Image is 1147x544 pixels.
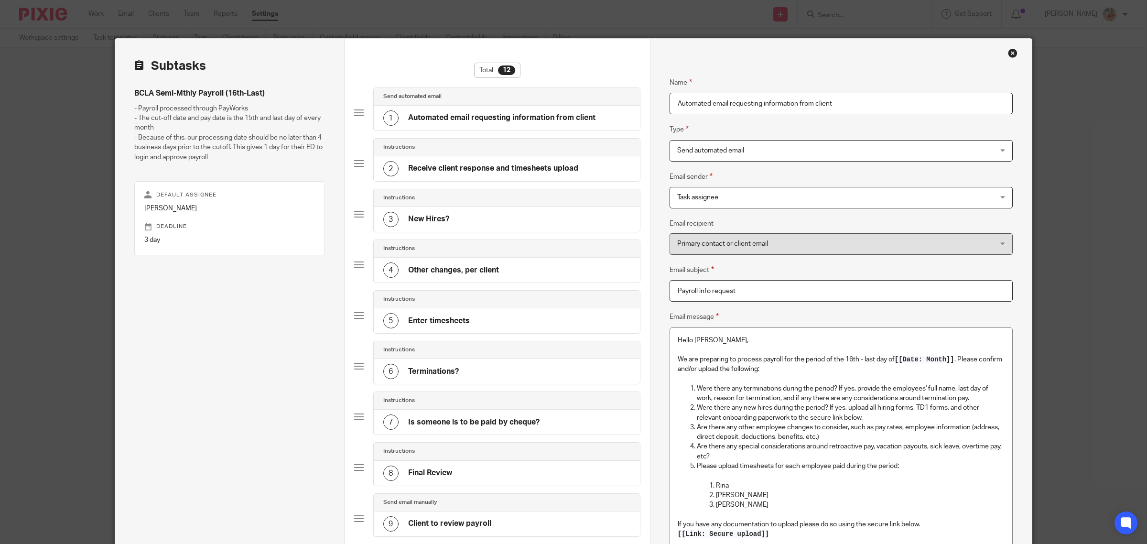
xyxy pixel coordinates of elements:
[408,163,578,174] h4: Receive client response and timesheets upload
[383,110,399,126] div: 1
[498,65,515,75] div: 12
[677,240,768,247] span: Primary contact or client email
[697,423,1005,442] p: Are there any other employee changes to consider, such as pay rates, employee information (addres...
[383,313,399,328] div: 5
[408,214,449,224] h4: New Hires?
[383,245,415,252] h4: Instructions
[895,356,954,363] span: [[Date: Month]]
[408,367,459,377] h4: Terminations?
[408,468,452,478] h4: Final Review
[677,194,718,201] span: Task assignee
[383,466,399,481] div: 8
[474,63,520,78] div: Total
[383,161,399,176] div: 2
[383,499,437,506] h4: Send email manually
[678,336,1005,345] p: Hello [PERSON_NAME],
[408,265,499,275] h4: Other changes, per client
[144,204,315,213] p: [PERSON_NAME]
[670,264,714,275] label: Email subject
[1008,48,1017,58] div: Close this dialog window
[697,442,1005,461] p: Are there any special considerations around retroactive pay, vacation payouts, sick leave, overti...
[383,212,399,227] div: 3
[383,295,415,303] h4: Instructions
[697,461,1005,471] p: Please upload timesheets for each employee paid during the period:
[716,481,1005,490] p: Rina
[670,171,713,182] label: Email sender
[678,355,1005,374] p: We are preparing to process payroll for the period of the 16th - last day of . Please confirm and...
[383,262,399,278] div: 4
[134,104,325,162] p: - Payroll processed through PayWorks - The cut-off date and pay date is the 15th and last day of ...
[408,113,595,123] h4: Automated email requesting information from client
[383,447,415,455] h4: Instructions
[678,520,1005,529] p: If you have any documentation to upload please do so using the secure link below.
[383,414,399,430] div: 7
[144,235,315,245] p: 3 day
[670,280,1013,302] input: Subject
[677,147,744,154] span: Send automated email
[134,58,206,74] h2: Subtasks
[383,346,415,354] h4: Instructions
[144,191,315,199] p: Default assignee
[134,88,325,98] h4: BCLA Semi-Mthly Payroll (16th-Last)
[670,77,692,88] label: Name
[716,500,1005,510] p: [PERSON_NAME]
[383,194,415,202] h4: Instructions
[383,143,415,151] h4: Instructions
[383,397,415,404] h4: Instructions
[670,219,714,228] label: Email recipient
[383,364,399,379] div: 6
[383,516,399,532] div: 9
[408,519,491,529] h4: Client to review payroll
[144,223,315,230] p: Deadline
[670,124,689,135] label: Type
[716,490,1005,500] p: [PERSON_NAME]
[697,384,1005,403] p: Were there any terminations during the period? If yes, provide the employees' full name, last day...
[383,93,442,100] h4: Send automated email
[697,403,1005,423] p: Were there any new hires during the period? If yes, upload all hiring forms, TD1 forms, and other...
[678,530,769,538] span: [[Link: Secure upload]]
[670,311,719,322] label: Email message
[408,316,470,326] h4: Enter timesheets
[408,417,540,427] h4: Is someone is to be paid by cheque?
